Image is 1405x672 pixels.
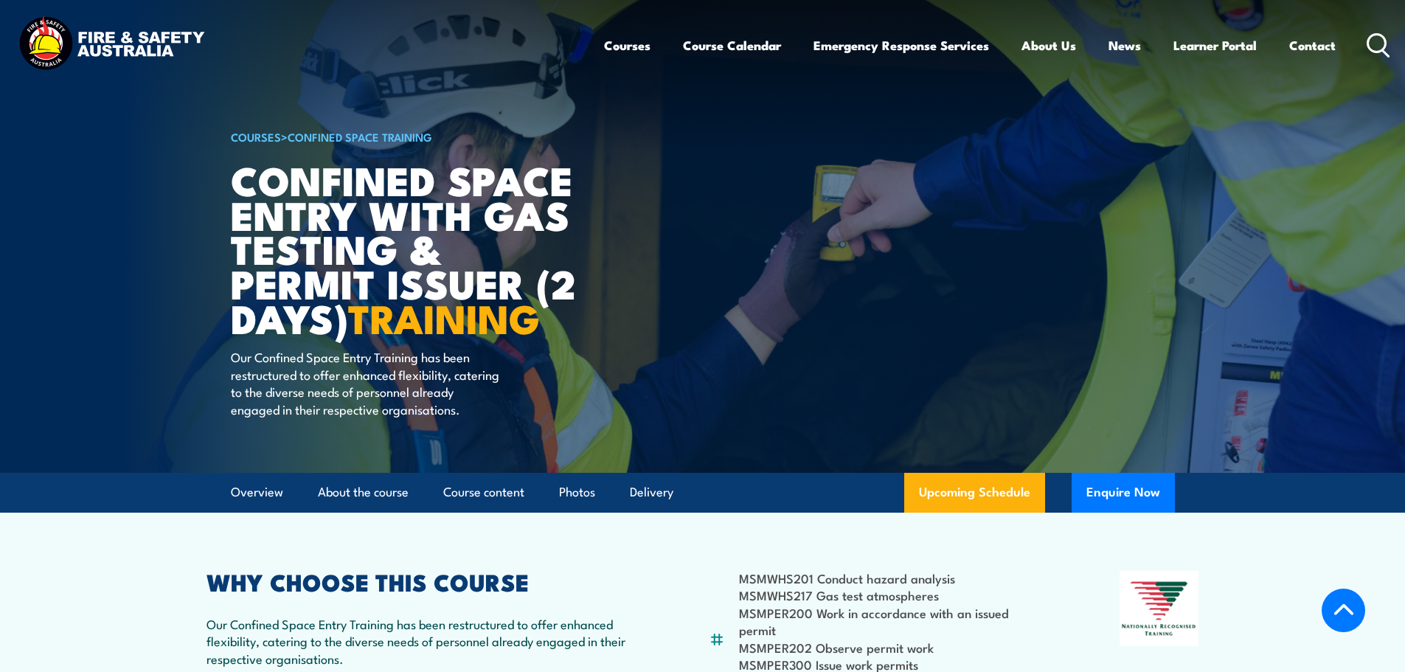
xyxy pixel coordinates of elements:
[739,569,1048,586] li: MSMWHS201 Conduct hazard analysis
[207,571,637,592] h2: WHY CHOOSE THIS COURSE
[1021,26,1076,65] a: About Us
[1289,26,1336,65] a: Contact
[813,26,989,65] a: Emergency Response Services
[318,473,409,512] a: About the course
[739,639,1048,656] li: MSMPER202 Observe permit work
[1120,571,1199,646] img: Nationally Recognised Training logo.
[231,348,500,418] p: Our Confined Space Entry Training has been restructured to offer enhanced flexibility, catering t...
[630,473,673,512] a: Delivery
[739,586,1048,603] li: MSMWHS217 Gas test atmospheres
[604,26,651,65] a: Courses
[231,162,595,335] h1: Confined Space Entry with Gas Testing & Permit Issuer (2 days)
[443,473,524,512] a: Course content
[683,26,781,65] a: Course Calendar
[231,128,595,145] h6: >
[739,604,1048,639] li: MSMPER200 Work in accordance with an issued permit
[231,128,281,145] a: COURSES
[904,473,1045,513] a: Upcoming Schedule
[1173,26,1257,65] a: Learner Portal
[559,473,595,512] a: Photos
[207,615,637,667] p: Our Confined Space Entry Training has been restructured to offer enhanced flexibility, catering t...
[231,473,283,512] a: Overview
[1072,473,1175,513] button: Enquire Now
[348,286,540,347] strong: TRAINING
[288,128,432,145] a: Confined Space Training
[1109,26,1141,65] a: News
